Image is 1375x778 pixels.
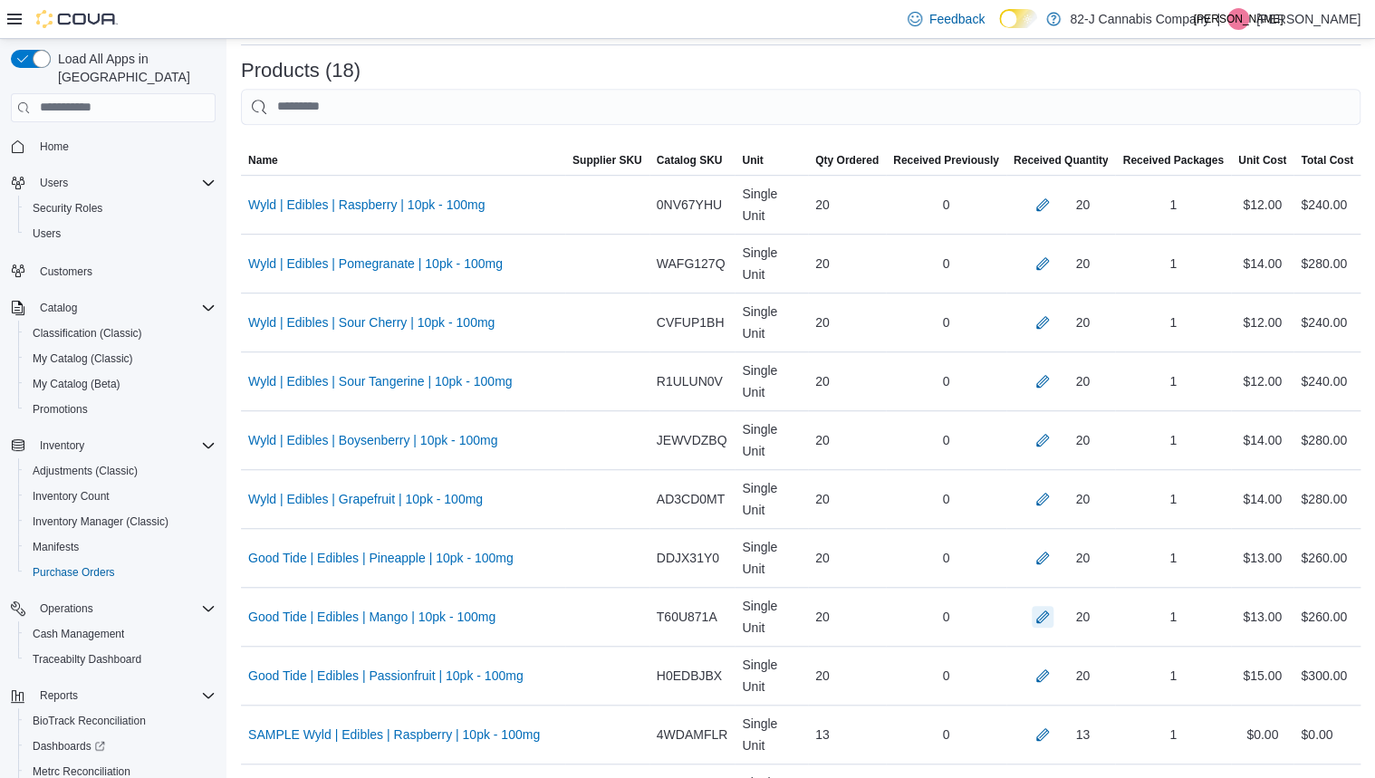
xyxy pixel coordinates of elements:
span: Inventory Manager (Classic) [25,511,216,533]
div: $12.00 [1231,304,1293,341]
a: Traceabilty Dashboard [25,648,149,670]
a: Wyld | Edibles | Boysenberry | 10pk - 100mg [248,429,497,451]
div: Single Unit [735,235,808,293]
div: 1 [1115,187,1230,223]
div: 0 [886,187,1006,223]
a: Feedback [900,1,992,37]
span: Home [33,135,216,158]
span: 4WDAMFLR [657,724,728,745]
span: Received Previously [893,153,999,168]
button: Inventory [4,433,223,458]
div: 20 [1075,312,1090,333]
div: $13.00 [1231,599,1293,635]
div: Single Unit [735,647,808,705]
span: My Catalog (Beta) [25,373,216,395]
span: WAFG127Q [657,253,726,274]
span: Unit Cost [1238,153,1286,168]
button: Reports [4,683,223,708]
div: 1 [1115,245,1230,282]
button: Supplier SKU [565,146,649,175]
span: Customers [40,264,92,279]
a: Inventory Manager (Classic) [25,511,176,533]
div: Single Unit [735,176,808,234]
span: My Catalog (Beta) [33,377,120,391]
span: Manifests [33,540,79,554]
span: Security Roles [25,197,216,219]
span: Name [248,153,278,168]
input: This is a search bar. After typing your query, hit enter to filter the results lower in the page. [241,89,1361,125]
div: 20 [808,540,886,576]
div: 1 [1115,716,1230,753]
span: Total Cost [1301,153,1353,168]
div: 0 [886,716,1006,753]
div: 1 [1115,304,1230,341]
div: 0 [886,363,1006,399]
div: 0 [886,658,1006,694]
p: 82-J Cannabis Company [1070,8,1209,30]
div: 1 [1115,481,1230,517]
span: Home [40,139,69,154]
div: Single Unit [735,588,808,646]
div: 20 [808,481,886,517]
a: Purchase Orders [25,562,122,583]
div: $13.00 [1231,540,1293,576]
div: 20 [808,599,886,635]
a: Wyld | Edibles | Pomegranate | 10pk - 100mg [248,253,503,274]
span: BioTrack Reconciliation [25,710,216,732]
a: Wyld | Edibles | Sour Tangerine | 10pk - 100mg [248,370,512,392]
span: Promotions [25,399,216,420]
button: Operations [4,596,223,621]
span: My Catalog (Classic) [33,351,133,366]
div: Single Unit [735,470,808,528]
div: Single Unit [735,529,808,587]
button: Inventory Manager (Classic) [18,509,223,534]
span: Cash Management [25,623,216,645]
div: 1 [1115,363,1230,399]
a: Cash Management [25,623,131,645]
button: Classification (Classic) [18,321,223,346]
div: $14.00 [1231,245,1293,282]
button: Inventory Count [18,484,223,509]
div: 20 [808,422,886,458]
button: Cash Management [18,621,223,647]
button: Manifests [18,534,223,560]
span: R1ULUN0V [657,370,723,392]
button: Catalog [4,295,223,321]
span: Classification (Classic) [33,326,142,341]
button: My Catalog (Classic) [18,346,223,371]
span: Load All Apps in [GEOGRAPHIC_DATA] [51,50,216,86]
button: Security Roles [18,196,223,221]
div: $300.00 [1301,665,1347,687]
span: BioTrack Reconciliation [33,714,146,728]
span: Catalog SKU [657,153,723,168]
div: 20 [1075,488,1090,510]
a: Wyld | Edibles | Sour Cherry | 10pk - 100mg [248,312,495,333]
div: $260.00 [1301,547,1347,569]
span: Supplier SKU [572,153,642,168]
span: Operations [40,601,93,616]
div: 20 [808,658,886,694]
input: Dark Mode [999,9,1037,28]
a: Manifests [25,536,86,558]
div: 20 [1075,253,1090,274]
span: Received Quantity [1014,153,1109,168]
div: $280.00 [1301,429,1347,451]
div: 20 [1075,429,1090,451]
div: 0 [886,304,1006,341]
div: 20 [1075,665,1090,687]
div: 20 [808,245,886,282]
a: Inventory Count [25,485,117,507]
a: My Catalog (Beta) [25,373,128,395]
div: $0.00 [1301,724,1332,745]
div: $0.00 [1231,716,1293,753]
div: 0 [886,245,1006,282]
span: DDJX31Y0 [657,547,719,569]
div: 0 [886,599,1006,635]
button: Traceabilty Dashboard [18,647,223,672]
a: Wyld | Edibles | Grapefruit | 10pk - 100mg [248,488,483,510]
a: SAMPLE Wyld | Edibles | Raspberry | 10pk - 100mg [248,724,540,745]
span: Feedback [929,10,985,28]
span: Purchase Orders [25,562,216,583]
a: My Catalog (Classic) [25,348,140,370]
div: 20 [808,187,886,223]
